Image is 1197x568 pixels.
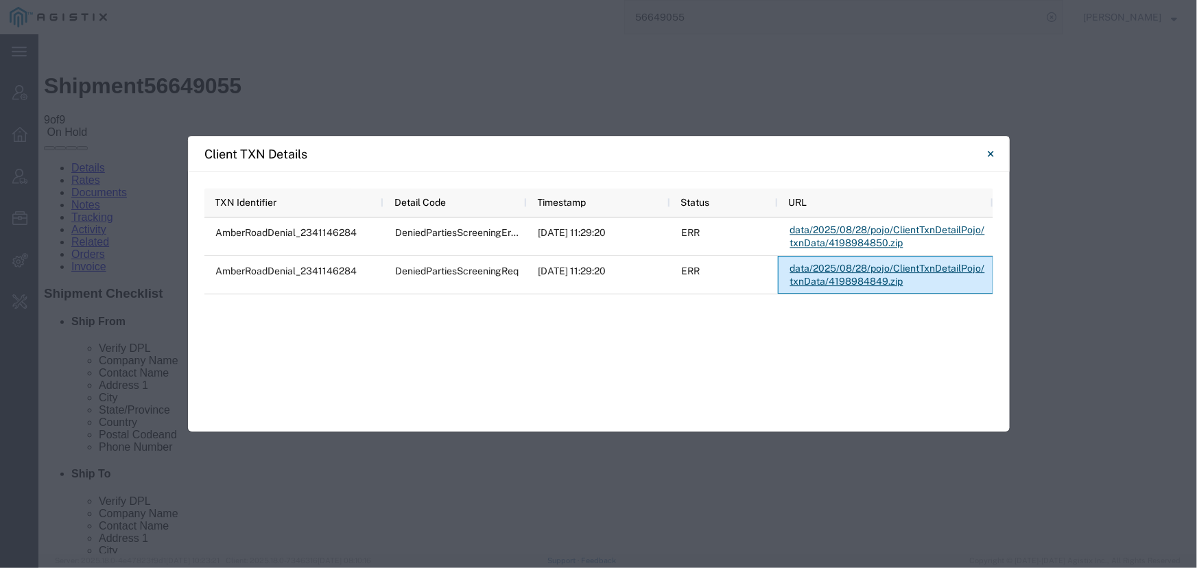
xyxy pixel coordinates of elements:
[21,80,27,91] span: 9
[60,486,130,497] span: Contact Name
[681,197,710,208] span: Status
[8,92,49,104] span: On Hold
[5,80,1153,92] div: of
[60,382,99,394] span: Country
[60,320,140,332] span: Company Name
[60,357,80,369] span: City
[33,128,67,139] a: Details
[395,265,519,276] span: DeniedPartiesScreeningReq
[538,265,606,276] span: 2025-08-28 11:29:20
[33,152,88,164] a: Documents
[33,226,68,238] a: Invoice
[106,39,203,64] span: 56649055
[5,5,22,22] img: ←
[60,394,1153,407] li: and
[33,202,71,213] a: Related
[789,197,807,208] span: URL
[60,394,120,406] span: Postal Code
[33,281,1153,294] h4: Ship From
[216,265,357,276] span: AmberRoadDenial_2341146284
[60,345,110,357] span: Address 1
[682,227,700,238] span: ERR
[538,197,586,208] span: Timestamp
[215,197,277,208] span: TXN Identifier
[790,218,987,255] a: data/2025/08/28/pojo/ClientTxnDetailPojo/txnData/4198984850.zip
[33,214,67,226] a: Orders
[33,434,1153,446] h4: Ship To
[60,370,1153,382] span: State/Province
[977,140,1005,167] button: Close
[394,197,446,208] span: Detail Code
[395,227,524,238] span: DeniedPartiesScreeningError
[60,333,130,344] span: Contact Name
[5,252,1153,267] h3: Shipment Checklist
[33,177,75,189] a: Tracking
[60,461,112,473] span: Verify DPL
[33,189,68,201] a: Activity
[205,145,308,163] h4: Client TXN Details
[682,265,700,276] span: ERR
[5,80,12,91] span: 9
[60,407,134,418] span: Phone Number
[5,39,1153,64] h1: Shipment
[33,140,62,152] a: Rates
[790,257,987,294] a: data/2025/08/28/pojo/ClientTxnDetailPojo/txnData/4198984849.zip
[60,510,80,522] span: City
[33,165,62,176] a: Notes
[60,308,112,320] span: Verify DPL
[60,498,110,510] span: Address 1
[60,473,140,485] span: Company Name
[216,227,357,238] span: AmberRoadDenial_2341146284
[538,227,606,238] span: 2025-08-28 11:29:20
